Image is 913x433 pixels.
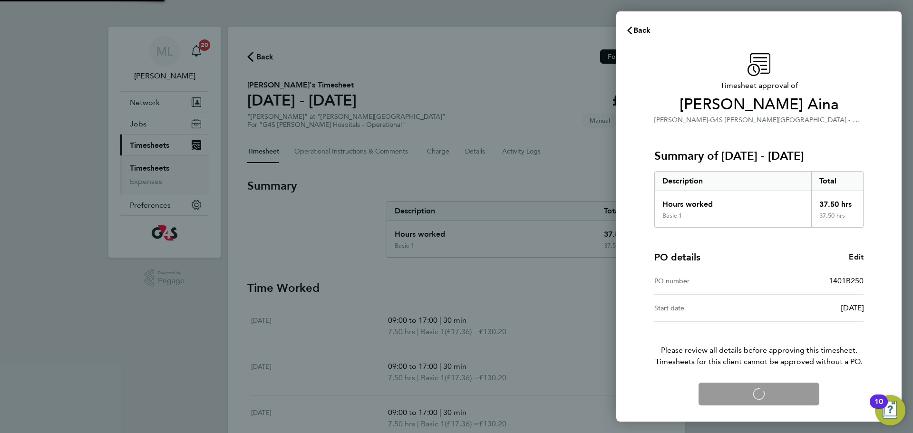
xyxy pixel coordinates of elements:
span: Edit [849,252,864,261]
div: Total [811,172,864,191]
div: [DATE] [759,302,864,314]
h4: PO details [654,250,700,264]
div: 10 [874,402,883,414]
button: Open Resource Center, 10 new notifications [875,395,905,425]
div: Basic 1 [662,212,682,220]
div: PO number [654,275,759,287]
span: [PERSON_NAME] [654,116,708,124]
span: · [708,116,710,124]
h3: Summary of [DATE] - [DATE] [654,148,864,164]
div: 37.50 hrs [811,212,864,227]
span: Timesheets for this client cannot be approved without a PO. [643,356,875,367]
div: Hours worked [655,191,811,212]
span: Back [633,26,651,35]
span: [PERSON_NAME] Aina [654,95,864,114]
span: Timesheet approval of [654,80,864,91]
button: Back [616,21,660,40]
div: Description [655,172,811,191]
span: G4S [PERSON_NAME][GEOGRAPHIC_DATA] - Operational [710,115,888,124]
div: 37.50 hrs [811,191,864,212]
span: 1401B250 [829,276,864,285]
a: Edit [849,251,864,263]
p: Please review all details before approving this timesheet. [643,322,875,367]
div: Start date [654,302,759,314]
div: Summary of 18 - 24 Aug 2025 [654,171,864,228]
